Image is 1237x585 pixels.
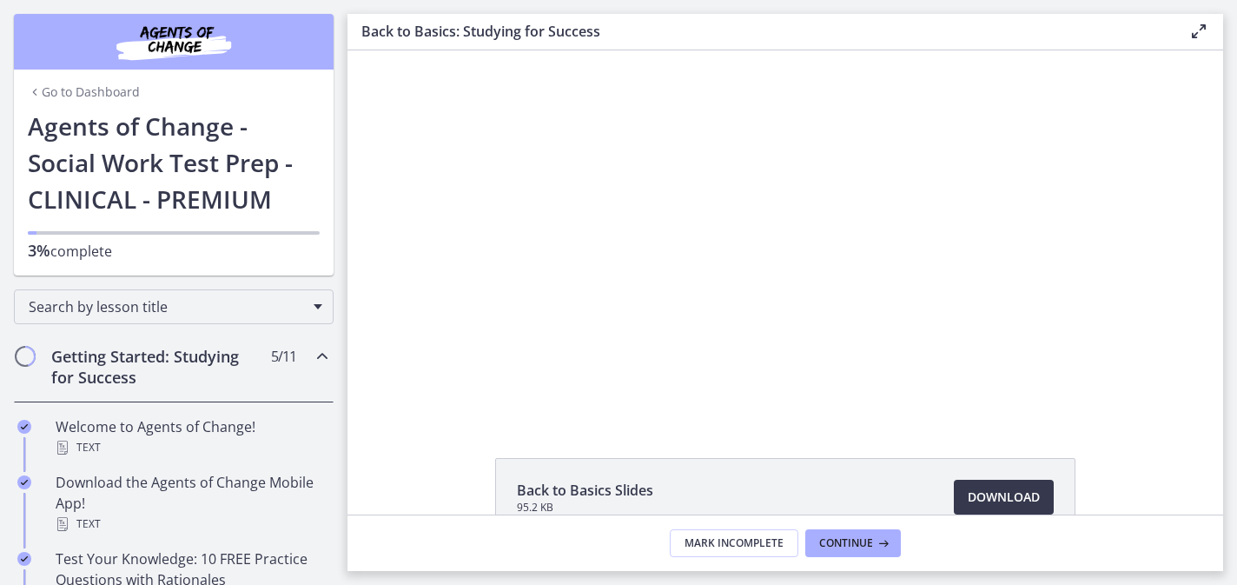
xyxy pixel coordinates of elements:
[28,240,320,262] p: complete
[361,21,1161,42] h3: Back to Basics: Studying for Success
[29,297,305,316] span: Search by lesson title
[56,514,327,535] div: Text
[28,240,50,261] span: 3%
[14,289,334,324] div: Search by lesson title
[51,346,263,388] h2: Getting Started: Studying for Success
[347,50,1223,418] iframe: Video Lesson
[805,529,901,557] button: Continue
[17,552,31,566] i: Completed
[28,83,140,101] a: Go to Dashboard
[17,475,31,489] i: Completed
[69,21,278,63] img: Agents of Change
[968,487,1040,508] span: Download
[670,529,798,557] button: Mark Incomplete
[56,437,327,458] div: Text
[517,501,653,515] span: 95.2 KB
[56,472,327,535] div: Download the Agents of Change Mobile App!
[271,346,296,367] span: 5 / 11
[28,108,320,217] h1: Agents of Change - Social Work Test Prep - CLINICAL - PREMIUM
[819,536,873,550] span: Continue
[517,480,653,501] span: Back to Basics Slides
[56,416,327,458] div: Welcome to Agents of Change!
[685,536,784,550] span: Mark Incomplete
[954,480,1054,515] a: Download
[17,420,31,434] i: Completed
